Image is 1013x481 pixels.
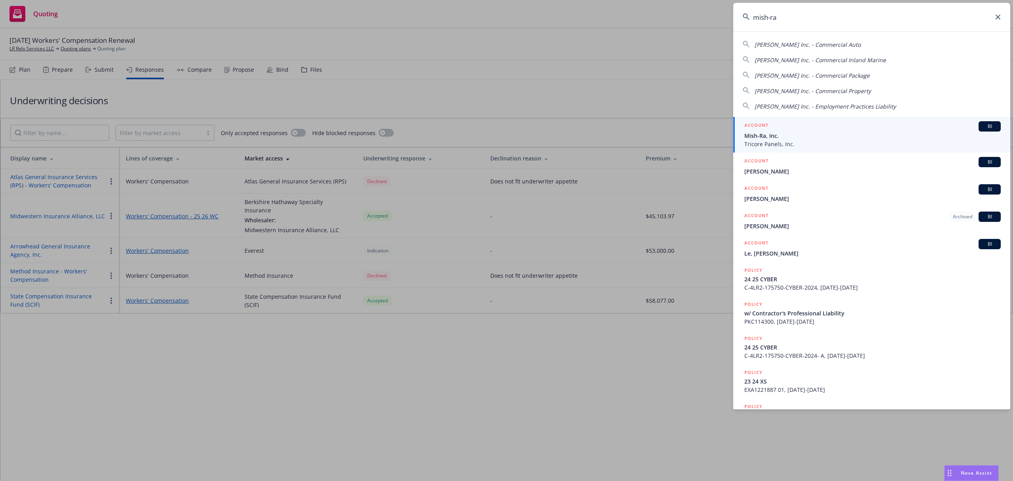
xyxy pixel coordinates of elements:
span: [PERSON_NAME] [744,222,1001,230]
span: C-4LR2-175750-CYBER-2024- A, [DATE]-[DATE] [744,351,1001,360]
div: Drag to move [945,466,954,481]
span: 23 24 XS [744,377,1001,386]
a: ACCOUNTBI[PERSON_NAME] [733,153,1010,180]
span: C-4LR2-175750-CYBER-2024, [DATE]-[DATE] [744,283,1001,292]
h5: ACCOUNT [744,121,768,131]
button: Nova Assist [944,465,999,481]
span: [PERSON_NAME] Inc. - Employment Practices Liability [755,103,896,110]
h5: POLICY [744,368,763,376]
h5: POLICY [744,300,763,308]
span: [PERSON_NAME] [744,195,1001,203]
h5: POLICY [744,334,763,342]
a: POLICY23 24 XSEXA1221887 01, [DATE]-[DATE] [733,364,1010,398]
span: BI [982,158,998,166]
span: [PERSON_NAME] [744,167,1001,176]
span: Nova Assist [961,470,992,476]
span: BI [982,240,998,248]
span: w/ Contractor's Professional Liability [744,309,1001,317]
span: Mish-Ra, Inc. [744,132,1001,140]
a: POLICY24 25 CYBERC-4LR2-175750-CYBER-2024- A, [DATE]-[DATE] [733,330,1010,364]
span: [PERSON_NAME] Inc. - Commercial Property [755,87,871,95]
span: BI [982,123,998,130]
span: BI [982,186,998,193]
h5: ACCOUNT [744,212,768,221]
h5: POLICY [744,403,763,410]
a: POLICY [733,398,1010,432]
input: Search... [733,3,1010,31]
a: ACCOUNTBI[PERSON_NAME] [733,180,1010,207]
span: 24 25 CYBER [744,275,1001,283]
span: Le, [PERSON_NAME] [744,249,1001,258]
h5: ACCOUNT [744,184,768,194]
span: EXA1221887 01, [DATE]-[DATE] [744,386,1001,394]
a: POLICY24 25 CYBERC-4LR2-175750-CYBER-2024, [DATE]-[DATE] [733,262,1010,296]
span: [PERSON_NAME] Inc. - Commercial Inland Marine [755,56,886,64]
span: [PERSON_NAME] Inc. - Commercial Auto [755,41,861,48]
h5: POLICY [744,266,763,274]
span: Archived [953,213,972,220]
span: BI [982,213,998,220]
a: ACCOUNTArchivedBI[PERSON_NAME] [733,207,1010,235]
h5: ACCOUNT [744,157,768,166]
a: ACCOUNTBILe, [PERSON_NAME] [733,235,1010,262]
span: PKC114300, [DATE]-[DATE] [744,317,1001,326]
h5: ACCOUNT [744,239,768,248]
span: 24 25 CYBER [744,343,1001,351]
a: POLICYw/ Contractor's Professional LiabilityPKC114300, [DATE]-[DATE] [733,296,1010,330]
span: Tricore Panels, Inc. [744,140,1001,148]
a: ACCOUNTBIMish-Ra, Inc.Tricore Panels, Inc. [733,117,1010,153]
span: [PERSON_NAME] Inc. - Commercial Package [755,72,870,79]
